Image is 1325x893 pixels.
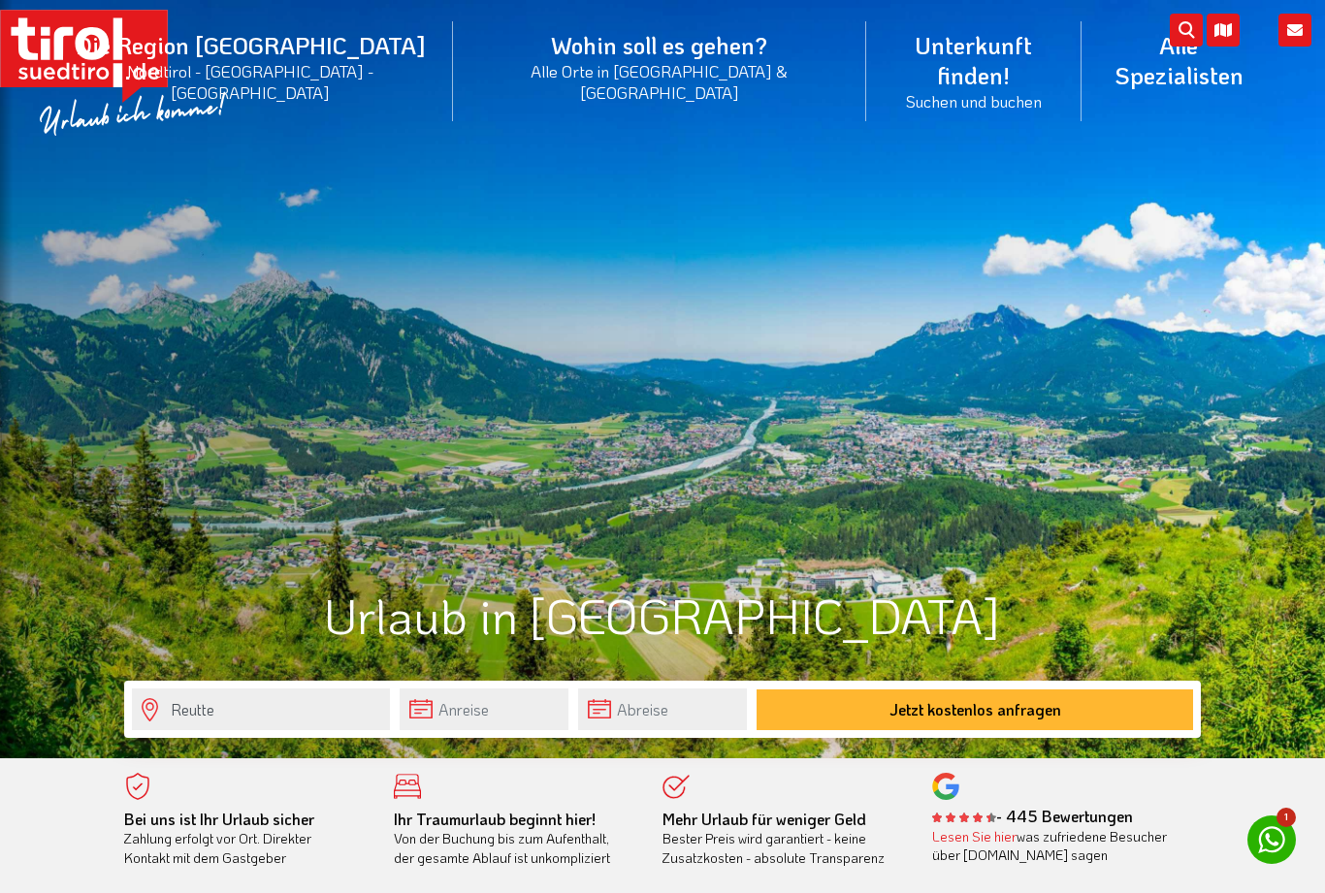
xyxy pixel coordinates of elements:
[394,810,634,868] div: Von der Buchung bis zum Aufenthalt, der gesamte Ablauf ist unkompliziert
[757,689,1193,730] button: Jetzt kostenlos anfragen
[476,60,843,103] small: Alle Orte in [GEOGRAPHIC_DATA] & [GEOGRAPHIC_DATA]
[932,806,1133,826] b: - 445 Bewertungen
[866,9,1082,133] a: Unterkunft finden!Suchen und buchen
[889,90,1058,112] small: Suchen und buchen
[1277,808,1296,827] span: 1
[932,827,1017,845] a: Lesen Sie hier
[72,60,430,103] small: Nordtirol - [GEOGRAPHIC_DATA] - [GEOGRAPHIC_DATA]
[932,827,1173,865] div: was zufriedene Besucher über [DOMAIN_NAME] sagen
[1247,815,1296,864] a: 1
[48,9,453,124] a: Die Region [GEOGRAPHIC_DATA]Nordtirol - [GEOGRAPHIC_DATA] - [GEOGRAPHIC_DATA]
[1278,14,1311,47] i: Kontakt
[453,9,866,124] a: Wohin soll es gehen?Alle Orte in [GEOGRAPHIC_DATA] & [GEOGRAPHIC_DATA]
[394,809,596,829] b: Ihr Traumurlaub beginnt hier!
[124,589,1201,642] h1: Urlaub in [GEOGRAPHIC_DATA]
[124,810,365,868] div: Zahlung erfolgt vor Ort. Direkter Kontakt mit dem Gastgeber
[1207,14,1240,47] i: Karte öffnen
[662,809,866,829] b: Mehr Urlaub für weniger Geld
[124,809,314,829] b: Bei uns ist Ihr Urlaub sicher
[662,810,903,868] div: Bester Preis wird garantiert - keine Zusatzkosten - absolute Transparenz
[1082,9,1277,112] a: Alle Spezialisten
[400,688,568,730] input: Anreise
[578,688,747,730] input: Abreise
[132,688,390,730] input: Wo soll's hingehen?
